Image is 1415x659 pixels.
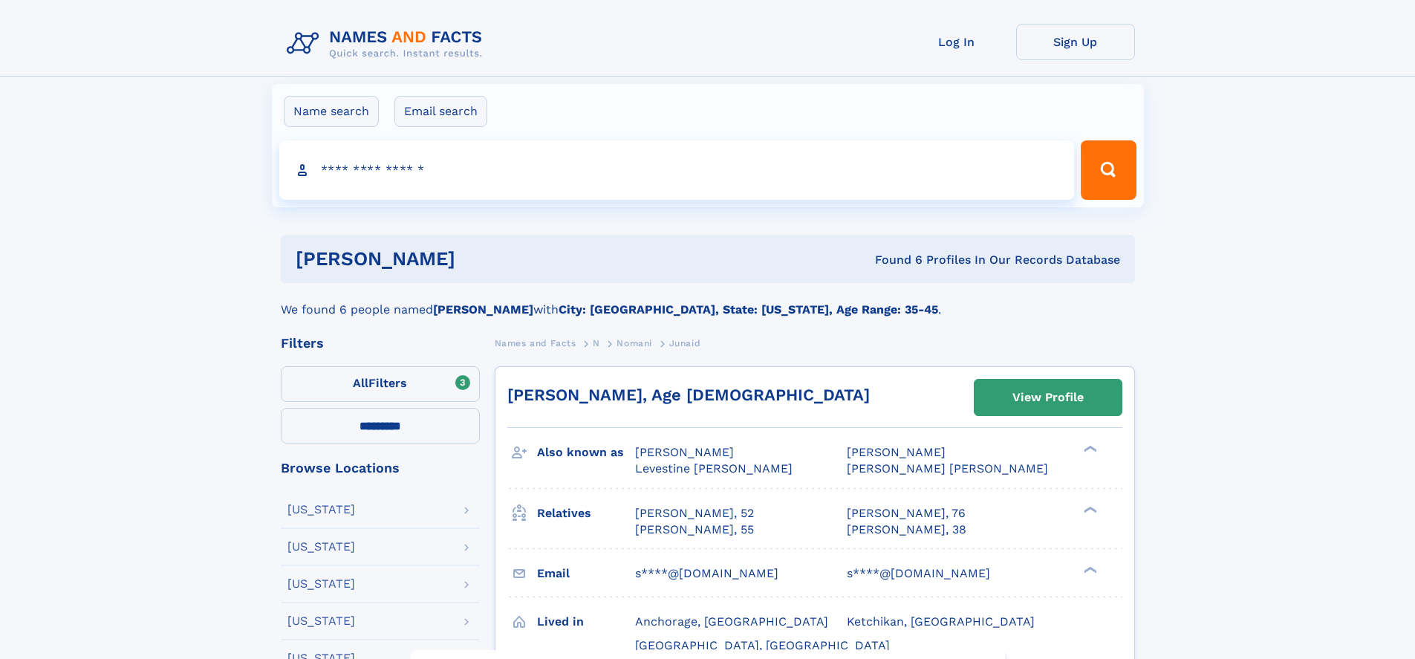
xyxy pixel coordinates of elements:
[495,334,576,352] a: Names and Facts
[617,334,652,352] a: Nomani
[537,501,635,526] h3: Relatives
[847,461,1048,475] span: [PERSON_NAME] [PERSON_NAME]
[284,96,379,127] label: Name search
[433,302,533,316] b: [PERSON_NAME]
[1080,504,1098,514] div: ❯
[617,338,652,348] span: Nomani
[537,561,635,586] h3: Email
[281,24,495,64] img: Logo Names and Facts
[281,461,480,475] div: Browse Locations
[847,505,966,522] a: [PERSON_NAME], 76
[1016,24,1135,60] a: Sign Up
[665,252,1120,268] div: Found 6 Profiles In Our Records Database
[281,283,1135,319] div: We found 6 people named with .
[847,522,966,538] a: [PERSON_NAME], 38
[593,338,600,348] span: N
[281,366,480,402] label: Filters
[287,615,355,627] div: [US_STATE]
[593,334,600,352] a: N
[507,386,870,404] a: [PERSON_NAME], Age [DEMOGRAPHIC_DATA]
[847,445,946,459] span: [PERSON_NAME]
[287,504,355,516] div: [US_STATE]
[1081,140,1136,200] button: Search Button
[296,250,666,268] h1: [PERSON_NAME]
[635,638,890,652] span: [GEOGRAPHIC_DATA], [GEOGRAPHIC_DATA]
[635,445,734,459] span: [PERSON_NAME]
[669,338,701,348] span: Junaid
[975,380,1122,415] a: View Profile
[847,614,1035,629] span: Ketchikan, [GEOGRAPHIC_DATA]
[1080,565,1098,574] div: ❯
[353,376,368,390] span: All
[281,337,480,350] div: Filters
[635,614,828,629] span: Anchorage, [GEOGRAPHIC_DATA]
[1080,444,1098,454] div: ❯
[394,96,487,127] label: Email search
[537,609,635,634] h3: Lived in
[635,461,793,475] span: Levestine [PERSON_NAME]
[897,24,1016,60] a: Log In
[287,541,355,553] div: [US_STATE]
[635,505,754,522] a: [PERSON_NAME], 52
[537,440,635,465] h3: Also known as
[559,302,938,316] b: City: [GEOGRAPHIC_DATA], State: [US_STATE], Age Range: 35-45
[279,140,1075,200] input: search input
[287,578,355,590] div: [US_STATE]
[1012,380,1084,415] div: View Profile
[635,522,754,538] a: [PERSON_NAME], 55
